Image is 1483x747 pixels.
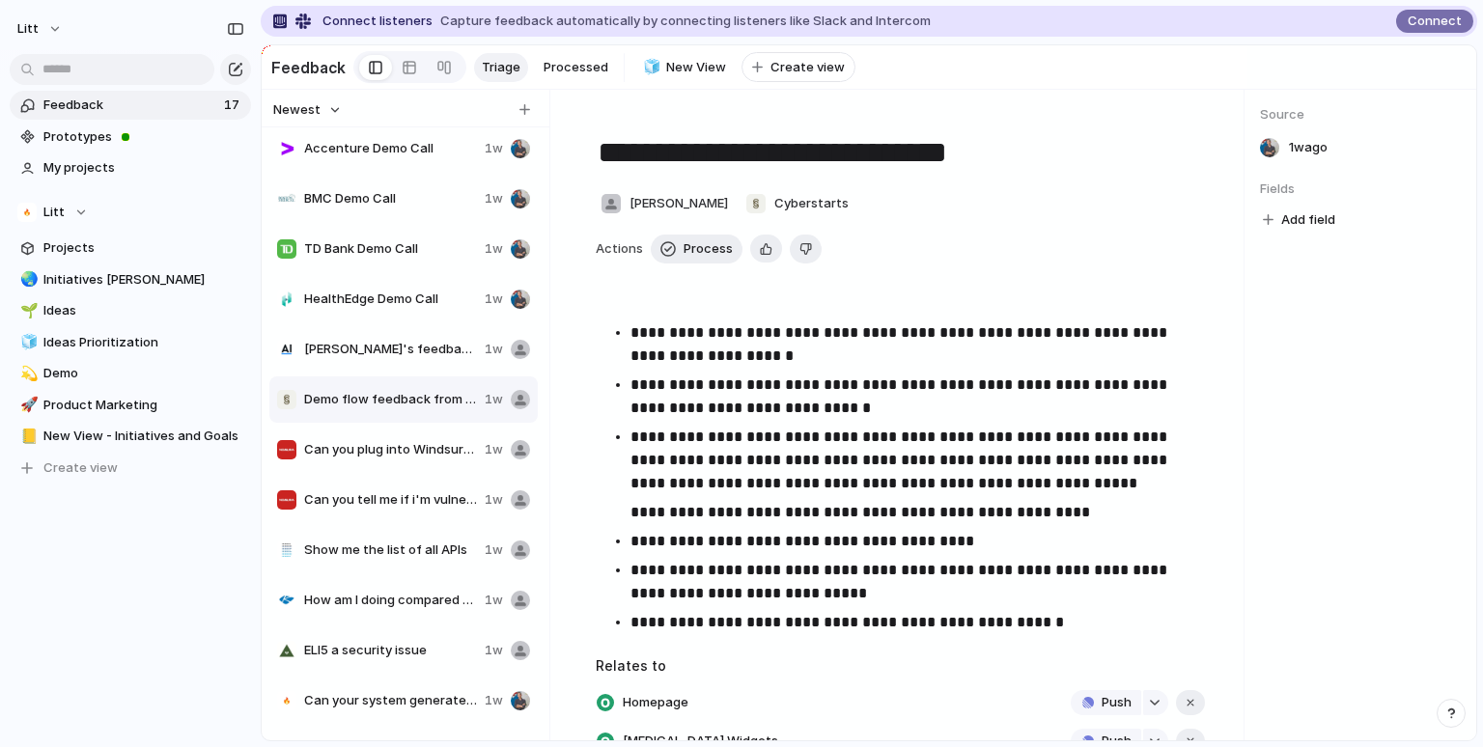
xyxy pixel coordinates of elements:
span: [PERSON_NAME]'s feedback on demo [304,340,477,359]
span: My projects [43,158,244,178]
button: 🧊 [640,58,659,77]
div: 🧊 [643,56,657,78]
a: 💫Demo [10,359,251,388]
button: 🌱 [17,301,37,320]
div: 🌱 [20,300,34,322]
span: Processed [544,58,608,77]
span: Can you plug into Windsurf/Cursor as an MCP? [304,440,477,459]
span: Create view [770,58,845,77]
button: 🌏 [17,270,37,290]
span: 1w [485,189,503,208]
span: Capture feedback automatically by connecting listeners like Slack and Intercom [440,12,931,31]
a: 🧊Ideas Prioritization [10,328,251,357]
span: 1w [485,290,503,309]
span: [PERSON_NAME] [630,194,728,213]
button: Newest [270,97,345,123]
a: My projects [10,153,251,182]
span: Triage [482,58,520,77]
div: 🧊 [20,331,34,353]
a: 🚀Product Marketing [10,391,251,420]
span: Projects [43,238,244,258]
span: Product Marketing [43,396,244,415]
span: 1w [485,239,503,259]
span: Push [1102,693,1132,712]
button: Push [1071,690,1141,715]
div: 🌏 [20,268,34,290]
span: 1w ago [1289,138,1328,157]
span: Show me the list of all APIs [304,540,477,560]
span: Create view [43,458,118,478]
span: 1w [485,440,503,459]
button: Cyberstarts [741,188,853,219]
a: Prototypes [10,123,251,152]
button: [PERSON_NAME] [596,188,733,219]
a: Feedback17 [10,91,251,120]
span: ELI5 a security issue [304,641,477,660]
span: Litt [17,19,39,39]
a: Projects [10,234,251,263]
span: New View [666,58,726,77]
button: 🧊 [17,333,37,352]
span: 1w [485,490,503,510]
span: 1w [485,390,503,409]
span: 1w [485,340,503,359]
a: Processed [536,53,616,82]
button: 💫 [17,364,37,383]
span: 1w [485,691,503,710]
button: Litt [9,14,72,44]
span: Demo [43,364,244,383]
span: Initiatives [PERSON_NAME] [43,270,244,290]
button: Create view [10,454,251,483]
span: Connect [1408,12,1462,31]
h2: Feedback [271,56,346,79]
span: Newest [273,100,321,120]
button: 📒 [17,427,37,446]
span: How am I doing compared to my industry? [304,591,477,610]
span: Feedback [43,96,218,115]
span: Homepage [617,689,694,716]
span: 17 [224,96,243,115]
a: 🌱Ideas [10,296,251,325]
button: Connect [1396,10,1473,33]
span: Fields [1260,180,1461,199]
span: Can your system generate exploits to CVEs without pocs? [304,691,477,710]
span: Process [684,239,733,259]
button: Add field [1260,207,1338,233]
span: Litt [43,203,65,222]
div: 🚀 [20,394,34,416]
span: Actions [596,239,643,259]
span: Accenture Demo Call [304,139,477,158]
span: BMC Demo Call [304,189,477,208]
span: TD Bank Demo Call [304,239,477,259]
span: HealthEdge Demo Call [304,290,477,309]
span: Add field [1281,210,1335,230]
span: Connect listeners [322,12,433,31]
span: 1w [485,139,503,158]
a: 🧊New View [632,53,734,82]
a: Triage [474,53,528,82]
span: Ideas [43,301,244,320]
span: Prototypes [43,127,244,147]
div: 💫 [20,363,34,385]
span: New View - Initiatives and Goals [43,427,244,446]
h3: Relates to [596,655,1205,676]
span: 1w [485,540,503,560]
span: Can you tell me if i'm vulnerable to CVE-123 that is in the news? [304,490,477,510]
button: Delete [790,235,822,263]
div: 📒 [20,426,34,448]
span: 1w [485,591,503,610]
span: Source [1260,105,1461,124]
a: 📒New View - Initiatives and Goals [10,422,251,451]
span: Demo flow feedback from Gili [304,390,477,409]
button: Litt [10,198,251,227]
a: 🌏Initiatives [PERSON_NAME] [10,265,251,294]
button: 🚀 [17,396,37,415]
span: 1w [485,641,503,660]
